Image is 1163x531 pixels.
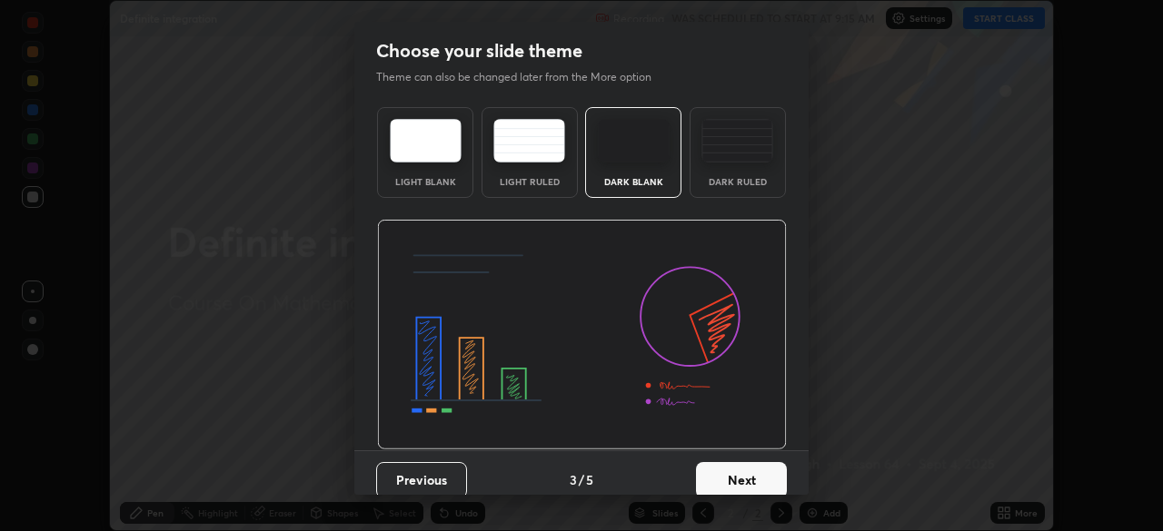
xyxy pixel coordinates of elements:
img: darkThemeBanner.d06ce4a2.svg [377,220,787,450]
h4: 3 [570,470,577,489]
div: Dark Blank [597,177,670,186]
div: Light Ruled [493,177,566,186]
img: darkTheme.f0cc69e5.svg [598,119,670,162]
h4: 5 [586,470,593,489]
h4: / [579,470,584,489]
h2: Choose your slide theme [376,39,582,63]
button: Previous [376,462,467,498]
div: Light Blank [389,177,462,186]
img: lightRuledTheme.5fabf969.svg [493,119,565,162]
p: Theme can also be changed later from the More option [376,69,671,85]
img: lightTheme.e5ed3b09.svg [390,119,462,162]
div: Dark Ruled [701,177,774,186]
button: Next [696,462,787,498]
img: darkRuledTheme.de295e13.svg [701,119,773,162]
